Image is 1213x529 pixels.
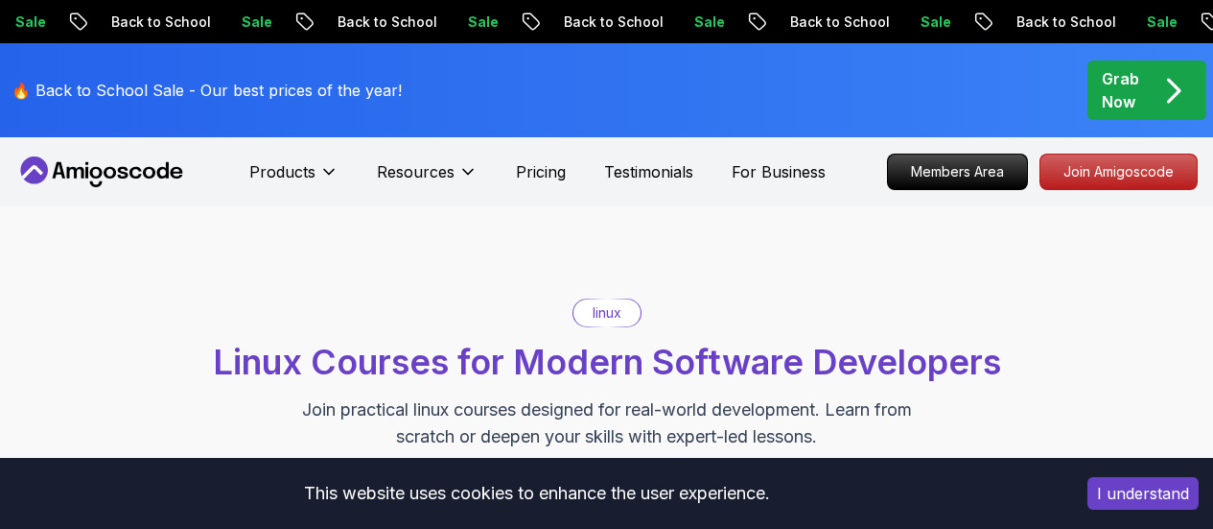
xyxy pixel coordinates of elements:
[1087,477,1199,510] button: Accept cookies
[604,160,693,183] a: Testimonials
[857,12,919,32] p: Sale
[727,12,857,32] p: Back to School
[178,12,240,32] p: Sale
[953,12,1084,32] p: Back to School
[377,160,478,199] button: Resources
[249,160,338,199] button: Products
[501,12,631,32] p: Back to School
[1040,155,1197,189] p: Join Amigoscode
[405,12,466,32] p: Sale
[593,303,621,323] p: linux
[12,79,402,102] p: 🔥 Back to School Sale - Our best prices of the year!
[887,154,1028,190] a: Members Area
[14,472,1059,515] div: This website uses cookies to enhance the user experience.
[732,160,826,183] a: For Business
[48,12,178,32] p: Back to School
[377,160,455,183] p: Resources
[1084,12,1145,32] p: Sale
[213,341,1001,383] span: Linux Courses for Modern Software Developers
[888,155,1027,189] p: Members Area
[249,160,315,183] p: Products
[631,12,692,32] p: Sale
[1039,154,1198,190] a: Join Amigoscode
[285,397,929,450] p: Join practical linux courses designed for real-world development. Learn from scratch or deepen yo...
[516,160,566,183] a: Pricing
[1102,67,1139,113] p: Grab Now
[274,12,405,32] p: Back to School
